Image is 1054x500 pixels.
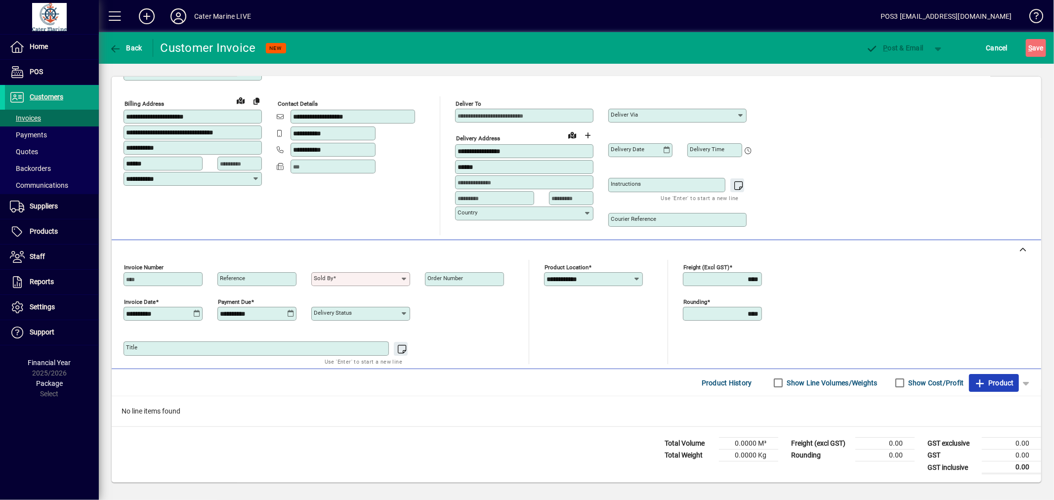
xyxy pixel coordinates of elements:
button: Post & Email [861,39,928,57]
span: Support [30,328,54,336]
span: NEW [270,45,282,51]
a: Quotes [5,143,99,160]
label: Show Cost/Profit [907,378,964,388]
button: Product [969,374,1019,392]
a: Communications [5,177,99,194]
mat-label: Payment due [218,298,251,305]
mat-label: Sold by [314,275,333,282]
mat-label: Rounding [683,298,707,305]
span: P [884,44,888,52]
span: Staff [30,252,45,260]
div: No line items found [112,396,1041,426]
span: Settings [30,303,55,311]
a: POS [5,60,99,84]
button: Cancel [984,39,1011,57]
a: Invoices [5,110,99,126]
span: Cancel [986,40,1008,56]
span: Customers [30,93,63,101]
mat-hint: Use 'Enter' to start a new line [325,356,402,367]
span: S [1028,44,1032,52]
td: 0.0000 M³ [719,438,778,450]
div: Customer Invoice [161,40,256,56]
td: GST [923,450,982,461]
button: Save [1026,39,1046,57]
span: ost & Email [866,44,924,52]
a: Settings [5,295,99,320]
mat-label: Invoice date [124,298,156,305]
td: 0.00 [982,438,1041,450]
span: Backorders [10,165,51,172]
a: Staff [5,245,99,269]
mat-label: Delivery status [314,309,352,316]
label: Show Line Volumes/Weights [785,378,878,388]
button: Back [107,39,145,57]
button: Choose address [580,127,596,143]
mat-label: Delivery date [611,146,644,153]
span: Products [30,227,58,235]
a: View on map [233,92,249,108]
td: 0.00 [982,450,1041,461]
a: View on map [564,127,580,143]
td: Total Volume [660,438,719,450]
a: Knowledge Base [1022,2,1042,34]
button: Add [131,7,163,25]
span: Back [109,44,142,52]
span: POS [30,68,43,76]
mat-label: Delivery time [690,146,724,153]
td: Freight (excl GST) [786,438,855,450]
td: GST inclusive [923,461,982,474]
span: Product History [702,375,752,391]
mat-label: Reference [220,275,245,282]
div: POS3 [EMAIL_ADDRESS][DOMAIN_NAME] [881,8,1012,24]
mat-label: Invoice number [124,264,164,271]
td: Total Weight [660,450,719,461]
mat-label: Order number [427,275,463,282]
button: Product History [698,374,756,392]
td: Rounding [786,450,855,461]
mat-label: Product location [545,264,589,271]
span: Communications [10,181,68,189]
td: GST exclusive [923,438,982,450]
span: Package [36,379,63,387]
span: Suppliers [30,202,58,210]
td: 0.00 [855,438,915,450]
a: Reports [5,270,99,294]
a: Home [5,35,99,59]
div: Cater Marine LIVE [194,8,251,24]
td: 0.0000 Kg [719,450,778,461]
mat-label: Courier Reference [611,215,656,222]
span: Home [30,42,48,50]
span: Product [974,375,1014,391]
a: Suppliers [5,194,99,219]
span: Quotes [10,148,38,156]
button: Copy to Delivery address [249,93,264,109]
mat-label: Deliver via [611,111,638,118]
mat-label: Freight (excl GST) [683,264,729,271]
span: ave [1028,40,1044,56]
app-page-header-button: Back [99,39,153,57]
mat-label: Instructions [611,180,641,187]
span: Financial Year [28,359,71,367]
td: 0.00 [982,461,1041,474]
button: Profile [163,7,194,25]
span: Invoices [10,114,41,122]
mat-label: Country [458,209,477,216]
span: Reports [30,278,54,286]
mat-label: Deliver To [456,100,481,107]
mat-hint: Use 'Enter' to start a new line [661,192,739,204]
mat-label: Title [126,344,137,351]
a: Products [5,219,99,244]
a: Support [5,320,99,345]
a: Payments [5,126,99,143]
a: Backorders [5,160,99,177]
td: 0.00 [855,450,915,461]
span: Payments [10,131,47,139]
